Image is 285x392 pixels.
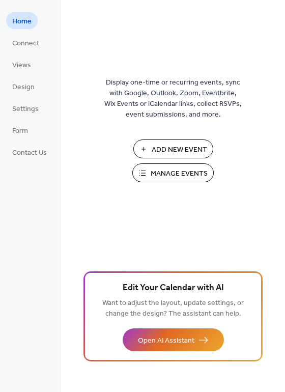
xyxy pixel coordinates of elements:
button: Add New Event [133,139,213,158]
button: Manage Events [132,163,214,182]
span: Manage Events [151,169,208,179]
span: Home [12,16,32,27]
button: Open AI Assistant [123,328,224,351]
span: Add New Event [152,145,207,155]
span: Connect [12,38,39,49]
span: Edit Your Calendar with AI [123,281,224,295]
span: Design [12,82,35,93]
span: Settings [12,104,39,115]
a: Settings [6,100,45,117]
a: Design [6,78,41,95]
span: Form [12,126,28,136]
span: Display one-time or recurring events, sync with Google, Outlook, Zoom, Eventbrite, Wix Events or ... [104,77,242,120]
a: Form [6,122,34,138]
span: Views [12,60,31,71]
a: Connect [6,34,45,51]
span: Contact Us [12,148,47,158]
a: Views [6,56,37,73]
a: Contact Us [6,144,53,160]
a: Home [6,12,38,29]
span: Open AI Assistant [138,335,194,346]
span: Want to adjust the layout, update settings, or change the design? The assistant can help. [102,296,244,321]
